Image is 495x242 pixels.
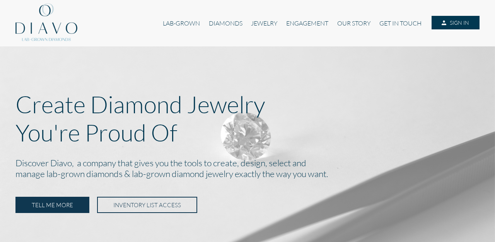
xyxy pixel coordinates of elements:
[205,16,247,31] a: DIAMONDS
[15,197,89,213] a: TELL ME MORE
[15,156,480,182] h2: Discover Diavo, a company that gives you the tools to create, design, select and manage lab-grown...
[282,16,333,31] a: ENGAGEMENT
[375,16,426,31] a: GET IN TOUCH
[97,197,197,213] a: INVENTORY LIST ACCESS
[15,90,480,147] p: Create Diamond Jewelry You're Proud Of
[432,16,480,30] a: SIGN IN
[247,16,282,31] a: JEWELRY
[159,16,204,31] a: LAB-GROWN
[456,203,486,233] iframe: Drift Widget Chat Controller
[333,16,375,31] a: OUR STORY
